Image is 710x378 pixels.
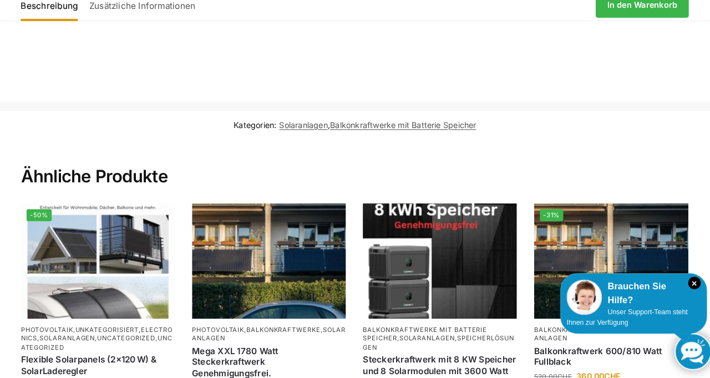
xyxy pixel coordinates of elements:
[105,335,161,343] a: Uncategorized
[363,326,483,343] a: Balkonkraftwerke mit Batterie Speicher
[561,309,678,327] span: Unser Support-Team steht Ihnen zur Verfügung
[529,326,679,344] p: , ,
[561,282,691,308] div: Brauchen Sie Hilfe?
[529,346,679,367] a: Balkonkraftwerk 600/810 Watt Fullblack
[363,335,510,351] a: Speicherlösungen
[529,208,679,320] img: 2 Balkonkraftwerke
[49,335,103,343] a: Solaranlagen
[31,145,679,192] h2: Ähnliche Produkte
[363,208,513,320] img: Steckerkraftwerk mit 8 KW Speicher und 8 Solarmodulen mit 3600 Watt
[83,326,145,334] a: Unkategorisiert
[197,326,247,334] a: Photovoltaik
[398,335,452,343] a: Solaranlagen
[363,326,513,352] p: , ,
[31,208,180,320] a: -50%Flexible Solar Module für Wohnmobile Camping Balkon
[237,126,473,137] span: Kategorien: ,
[197,208,347,320] img: 2 Balkonkraftwerke
[561,282,595,316] img: Customer service
[529,326,678,343] a: Solaranlagen
[31,326,81,334] a: Photovoltaik
[529,208,679,320] a: -31%2 Balkonkraftwerke
[31,335,178,351] a: Uncategorized
[363,354,513,376] a: Steckerkraftwerk mit 8 KW Speicher und 8 Solarmodulen mit 3600 Watt
[31,208,180,320] img: Flexible Solar Module für Wohnmobile Camping Balkon
[331,127,473,136] a: Balkonkraftwerke mit Batterie Speicher
[197,326,347,344] p: , ,
[679,279,691,291] i: Schließen
[250,326,322,334] a: Balkonkraftwerke
[31,326,180,352] p: , , , , ,
[282,127,329,136] a: Solaranlagen
[31,354,180,376] a: Flexible Solarpanels (2×120 W) & SolarLaderegler
[197,326,346,343] a: Solaranlagen
[31,326,177,343] a: Electronics
[529,326,601,334] a: Balkonkraftwerke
